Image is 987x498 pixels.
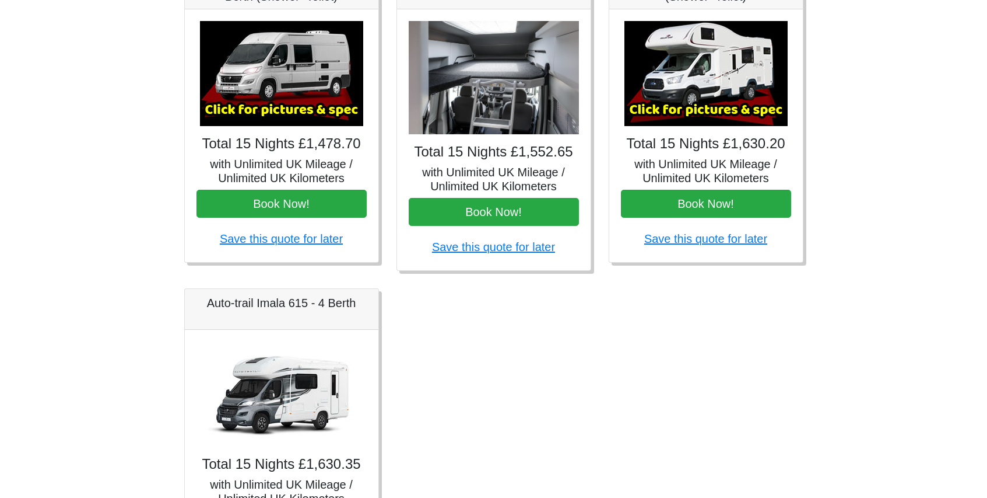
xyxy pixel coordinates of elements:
[432,241,555,253] a: Save this quote for later
[644,232,767,245] a: Save this quote for later
[621,157,791,185] h5: with Unlimited UK Mileage / Unlimited UK Kilometers
[196,456,367,473] h4: Total 15 Nights £1,630.35
[196,296,367,310] h5: Auto-trail Imala 615 - 4 Berth
[621,135,791,152] h4: Total 15 Nights £1,630.20
[200,342,363,447] img: Auto-trail Imala 615 - 4 Berth
[409,144,579,161] h4: Total 15 Nights £1,552.65
[409,21,579,135] img: VW Grand California 4 Berth
[621,190,791,218] button: Book Now!
[196,190,367,218] button: Book Now!
[409,165,579,193] h5: with Unlimited UK Mileage / Unlimited UK Kilometers
[409,198,579,226] button: Book Now!
[200,21,363,126] img: Auto-Trail Expedition 67 - 4 Berth (Shower+Toilet)
[624,21,788,126] img: Ford Zefiro 675 - 6 Berth (Shower+Toilet)
[220,232,343,245] a: Save this quote for later
[196,135,367,152] h4: Total 15 Nights £1,478.70
[196,157,367,185] h5: with Unlimited UK Mileage / Unlimited UK Kilometers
